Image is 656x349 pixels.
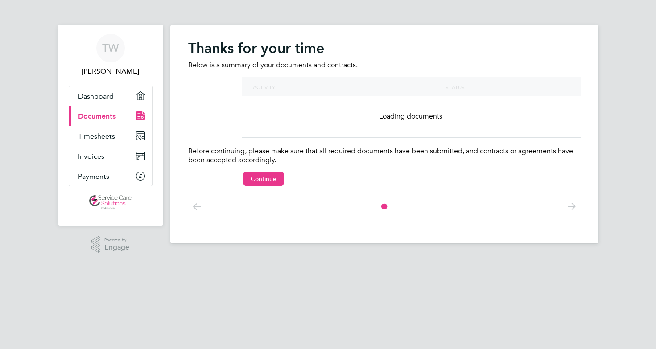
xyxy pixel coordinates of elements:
span: Engage [104,244,129,251]
span: Payments [78,172,109,181]
nav: Main navigation [58,25,163,226]
p: Below is a summary of your documents and contracts. [188,61,581,70]
span: Powered by [104,236,129,244]
span: TW [102,42,119,54]
a: Invoices [69,146,152,166]
p: Before continuing, please make sure that all required documents have been submitted, and contract... [188,147,581,165]
h2: Thanks for your time [188,39,581,57]
a: Payments [69,166,152,186]
a: TW[PERSON_NAME] [69,34,153,77]
span: Tanya Williams [69,66,153,77]
button: Continue [243,172,284,186]
a: Dashboard [69,86,152,106]
a: Powered byEngage [91,236,129,253]
img: servicecare-logo-retina.png [89,195,131,209]
span: Documents [78,112,116,120]
a: Documents [69,106,152,126]
a: Timesheets [69,126,152,146]
span: Timesheets [78,132,115,140]
span: Invoices [78,152,104,160]
a: Go to home page [69,195,153,209]
span: Dashboard [78,92,114,100]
